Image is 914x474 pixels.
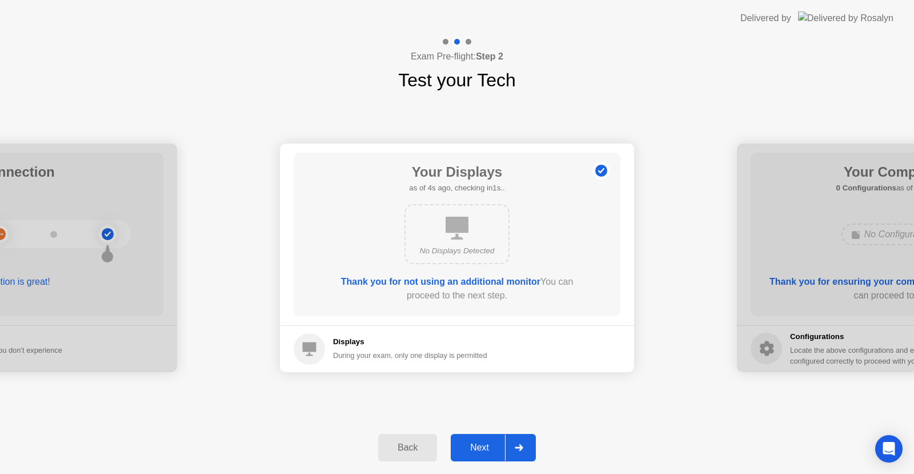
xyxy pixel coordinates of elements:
[409,162,504,182] h1: Your Displays
[382,443,434,453] div: Back
[476,51,503,61] b: Step 2
[333,350,487,361] div: During your exam, only one display is permitted
[415,245,499,257] div: No Displays Detected
[454,443,505,453] div: Next
[409,182,504,194] h5: as of 4s ago, checking in1s..
[740,11,791,25] div: Delivered by
[451,434,536,461] button: Next
[411,50,503,63] h4: Exam Pre-flight:
[378,434,437,461] button: Back
[875,435,903,463] div: Open Intercom Messenger
[333,336,487,348] h5: Displays
[341,277,540,286] b: Thank you for not using an additional monitor
[326,275,588,302] div: You can proceed to the next step.
[398,66,516,94] h1: Test your Tech
[798,11,893,25] img: Delivered by Rosalyn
